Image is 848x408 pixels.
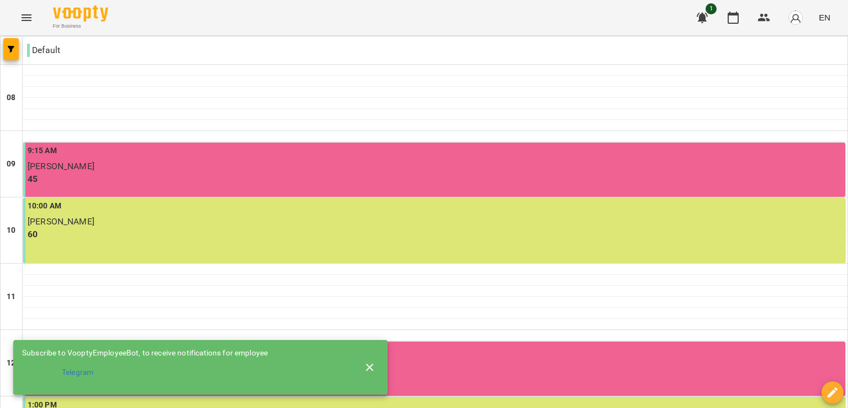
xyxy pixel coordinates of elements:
[28,145,57,157] label: 9:15 AM
[28,372,843,385] p: 45
[22,363,348,383] a: Telegram
[819,12,830,23] span: EN
[788,10,803,25] img: avatar_s.png
[13,4,40,31] button: Menu
[28,200,61,212] label: 10:00 AM
[814,7,835,28] button: EN
[7,92,15,104] h6: 08
[7,357,15,369] h6: 12
[7,158,15,170] h6: 09
[7,291,15,303] h6: 11
[53,23,108,30] span: For Business
[7,224,15,237] h6: 10
[28,216,94,227] span: [PERSON_NAME]
[53,6,108,22] img: Voopty Logo
[27,44,60,57] p: Default
[706,3,717,14] span: 1
[28,161,94,171] span: [PERSON_NAME]
[28,228,843,241] p: 60
[28,172,843,186] p: 45
[22,348,348,359] div: Subscribe to VooptyEmployeeBot, to receive notifications for employee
